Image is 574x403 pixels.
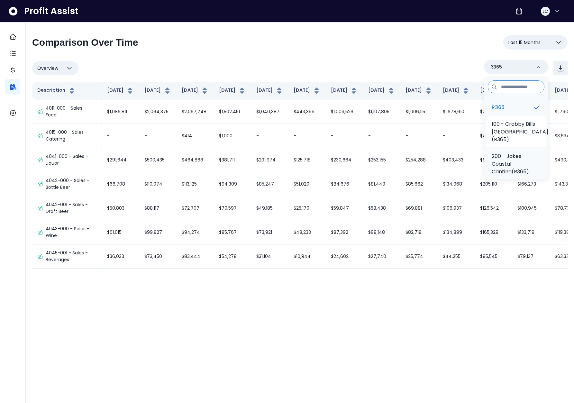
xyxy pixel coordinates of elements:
[219,87,246,95] button: [DATE]
[438,220,475,244] td: $134,899
[251,269,288,293] td: $16,439
[475,269,512,293] td: $34,460
[475,220,512,244] td: $165,329
[214,269,251,293] td: $23,251
[363,100,400,124] td: $1,107,805
[214,220,251,244] td: $85,767
[139,196,177,220] td: $88,117
[251,124,288,148] td: -
[492,152,541,176] p: 200 - Jakes Coastal Cantina(R365)
[46,153,96,167] p: 4041-000 - Sales - Liquor
[294,87,321,95] button: [DATE]
[363,269,400,293] td: $17,805
[139,269,177,293] td: $36,079
[326,172,363,196] td: $84,676
[326,124,363,148] td: -
[405,87,433,95] button: [DATE]
[542,8,548,14] span: LC
[438,269,475,293] td: $25,613
[288,269,326,293] td: $4,116
[144,87,171,95] button: [DATE]
[177,148,214,172] td: $464,868
[102,196,139,220] td: $50,803
[492,104,505,111] p: R365
[400,244,438,269] td: $25,774
[475,124,512,148] td: $440
[475,148,512,172] td: $600,200
[512,220,550,244] td: $133,719
[326,269,363,293] td: $15,267
[214,100,251,124] td: $1,502,451
[102,220,139,244] td: $61,015
[251,148,288,172] td: $291,974
[102,269,139,293] td: $19,508
[251,100,288,124] td: $1,040,387
[400,148,438,172] td: $254,288
[400,100,438,124] td: $1,006,115
[363,220,400,244] td: $98,148
[24,5,78,17] span: Profit Assist
[46,129,96,142] p: 4015-000 - Sales - Catering
[288,220,326,244] td: $48,233
[475,100,512,124] td: $2,406,797
[288,196,326,220] td: $25,170
[288,148,326,172] td: $125,718
[46,225,96,239] p: 4043-000 - Sales - Wine
[177,244,214,269] td: $83,444
[363,244,400,269] td: $27,740
[480,87,507,95] button: [DATE]
[256,87,283,95] button: [DATE]
[139,172,177,196] td: $110,074
[475,244,512,269] td: $85,545
[326,100,363,124] td: $1,009,526
[177,172,214,196] td: $113,125
[102,124,139,148] td: -
[251,172,288,196] td: $85,247
[512,172,550,196] td: $166,273
[512,269,550,293] td: $28,685
[475,172,512,196] td: $205,110
[443,87,470,95] button: [DATE]
[288,124,326,148] td: -
[214,124,251,148] td: $1,000
[400,172,438,196] td: $85,662
[251,244,288,269] td: $31,104
[400,220,438,244] td: $82,718
[288,172,326,196] td: $51,020
[508,39,541,46] span: Last 15 Months
[46,201,96,215] p: 4042-001 - Sales - Draft Beer
[46,274,96,287] p: 4045-002 - Sales - Coffee/Tea
[177,220,214,244] td: $94,274
[139,148,177,172] td: $500,435
[400,269,438,293] td: $18,392
[438,124,475,148] td: -
[363,196,400,220] td: $58,438
[214,244,251,269] td: $54,278
[177,269,214,293] td: $32,120
[214,172,251,196] td: $94,309
[438,100,475,124] td: $1,678,610
[251,196,288,220] td: $49,185
[139,220,177,244] td: $99,827
[438,172,475,196] td: $134,968
[102,100,139,124] td: $1,086,811
[139,124,177,148] td: -
[37,87,76,95] button: Description
[177,196,214,220] td: $72,707
[177,124,214,148] td: $414
[490,64,502,70] p: R365
[331,87,358,95] button: [DATE]
[102,172,139,196] td: $66,708
[326,244,363,269] td: $24,602
[400,196,438,220] td: $69,881
[363,124,400,148] td: -
[251,220,288,244] td: $73,921
[326,196,363,220] td: $59,847
[37,64,58,72] span: Overview
[177,100,214,124] td: $2,067,748
[475,196,512,220] td: $126,542
[400,124,438,148] td: -
[107,87,134,95] button: [DATE]
[46,250,96,263] p: 4045-001 - Sales - Beverages
[182,87,209,95] button: [DATE]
